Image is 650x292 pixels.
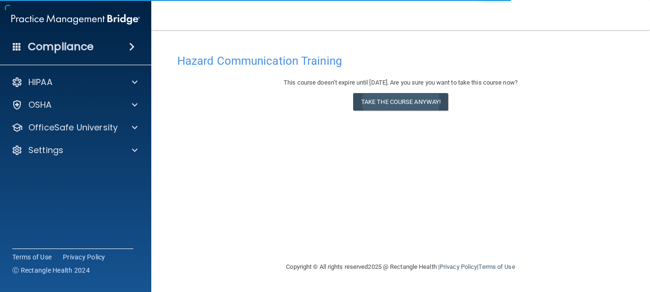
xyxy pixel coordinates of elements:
span: Ⓒ Rectangle Health 2024 [12,266,90,275]
a: Terms of Use [478,263,515,270]
a: Privacy Policy [440,263,477,270]
img: PMB logo [11,10,140,29]
p: OfficeSafe University [28,122,118,133]
p: HIPAA [28,77,52,88]
p: Settings [28,145,63,156]
a: OSHA [11,99,138,111]
a: HIPAA [11,77,138,88]
div: This course doesn’t expire until [DATE]. Are you sure you want to take this course now? [177,77,624,88]
a: Privacy Policy [63,252,105,262]
a: Settings [11,145,138,156]
div: Copyright © All rights reserved 2025 @ Rectangle Health | | [228,252,573,282]
a: Terms of Use [12,252,52,262]
h4: Hazard Communication Training [177,55,624,67]
a: OfficeSafe University [11,122,138,133]
h4: Compliance [28,40,94,53]
button: Take the course anyway! [353,93,448,111]
p: OSHA [28,99,52,111]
